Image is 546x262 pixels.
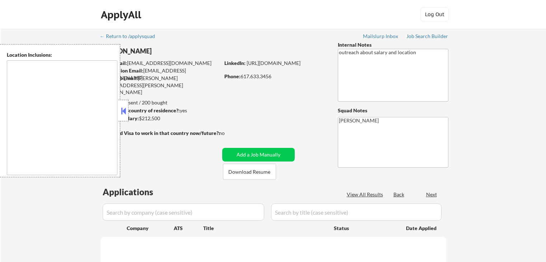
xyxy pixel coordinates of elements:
div: Job Search Builder [406,34,448,39]
div: [EMAIL_ADDRESS][DOMAIN_NAME] [101,60,220,67]
div: ApplyAll [101,9,143,21]
div: 617.633.3456 [224,73,326,80]
div: Title [203,225,327,232]
div: Status [334,221,396,234]
div: [EMAIL_ADDRESS][DOMAIN_NAME] [101,67,220,81]
div: Mailslurp Inbox [363,34,399,39]
div: ← Return to /applysquad [100,34,162,39]
button: Download Resume [223,164,276,180]
div: no [219,130,239,137]
button: Log Out [420,7,449,22]
div: 172 sent / 200 bought [100,99,220,106]
strong: Phone: [224,73,241,79]
div: [PERSON_NAME][EMAIL_ADDRESS][PERSON_NAME][DOMAIN_NAME] [101,75,220,96]
div: Location Inclusions: [7,51,117,59]
div: Date Applied [406,225,438,232]
div: [PERSON_NAME] [101,47,248,56]
input: Search by company (case sensitive) [103,203,264,221]
div: $212,500 [100,115,220,122]
strong: Will need Visa to work in that country now/future?: [101,130,220,136]
div: Company [127,225,174,232]
a: ← Return to /applysquad [100,33,162,41]
strong: Can work in country of residence?: [100,107,180,113]
div: Next [426,191,438,198]
strong: LinkedIn: [224,60,246,66]
div: Applications [103,188,174,196]
a: Mailslurp Inbox [363,33,399,41]
div: yes [100,107,218,114]
div: Internal Notes [338,41,448,48]
div: Back [393,191,405,198]
div: View All Results [347,191,385,198]
input: Search by title (case sensitive) [271,203,442,221]
a: [URL][DOMAIN_NAME] [247,60,300,66]
div: Squad Notes [338,107,448,114]
button: Add a Job Manually [222,148,295,162]
div: ATS [174,225,203,232]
